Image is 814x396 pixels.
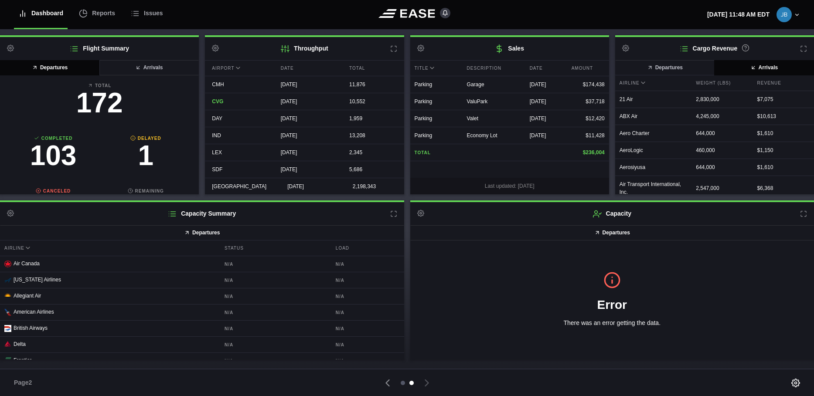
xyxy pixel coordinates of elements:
div: Date [525,61,567,76]
b: N/A [336,261,400,267]
div: 644,000 [691,159,753,176]
b: N/A [225,342,325,348]
div: Last updated: [DATE] [410,178,609,194]
div: Parking [415,81,458,88]
div: $ 10,613 [757,112,810,120]
div: ABX Air [615,108,691,125]
button: Arrivals [99,60,199,75]
b: Remaining [99,188,192,194]
span: Delta [14,341,26,347]
button: Arrivals [714,60,814,75]
b: Canceled [7,188,99,194]
div: Aerosiyusa [615,159,691,176]
div: [DATE] [530,132,563,139]
div: [DATE] [274,144,335,161]
div: Parking [415,132,458,139]
div: Economy Lot [467,132,521,139]
a: Remaining68 [99,188,192,227]
div: [DATE] [274,110,335,127]
a: Canceled0 [7,188,99,227]
span: [US_STATE] Airlines [14,277,61,283]
h2: Throughput [205,37,404,60]
div: Revenue [753,75,814,91]
div: Date [274,61,335,76]
a: Completed103 [7,135,99,174]
div: 460,000 [691,142,753,159]
div: Garage [467,81,521,88]
a: Total172 [7,82,192,121]
div: [DATE] [530,81,563,88]
span: Air Canada [14,261,40,267]
div: 4,245,000 [691,108,753,125]
button: Departures [615,60,715,75]
div: 21 Air [615,91,691,108]
div: $ 1,610 [757,163,810,171]
b: N/A [225,309,325,316]
div: Parking [415,115,458,122]
div: [DATE] [274,127,335,144]
b: N/A [336,342,400,348]
span: Page 2 [14,378,36,387]
span: Allegiant Air [14,293,41,299]
div: Description [463,61,525,76]
div: $ 7,075 [757,95,810,103]
div: Load [331,240,404,256]
div: Parking [415,98,458,105]
div: $37,718 [572,98,605,105]
span: Frontier [14,357,31,363]
div: Status [220,240,329,256]
div: [DATE] [274,76,335,93]
h3: 172 [7,89,192,117]
div: Aero Charter [615,125,691,142]
div: 13,208 [342,127,404,144]
span: CVG [212,98,223,105]
b: Total [415,149,458,156]
div: $236,004 [572,149,605,156]
div: LEX [205,144,266,161]
div: SDF [205,161,266,178]
h2: Sales [410,37,609,60]
b: N/A [225,277,325,284]
div: IND [205,127,266,144]
div: $174,438 [572,81,605,88]
div: 1,959 [342,110,404,127]
b: N/A [225,261,325,267]
h3: 103 [7,142,99,169]
p: There was an error getting the data. [424,318,800,328]
div: CMH [205,76,266,93]
div: $ 1,610 [757,129,810,137]
h2: Cargo Revenue [615,37,814,60]
div: Amount [567,61,609,76]
span: American Airlines [14,309,54,315]
div: 2,830,000 [691,91,753,108]
img: 74ad5be311c8ae5b007de99f4e979312 [777,7,792,22]
div: 11,876 [342,76,404,93]
div: $ 6,368 [757,184,810,192]
div: $11,428 [572,132,605,139]
div: $12,420 [572,115,605,122]
div: ValuPark [467,98,521,105]
div: Title [410,61,463,76]
div: [DATE] [274,93,335,110]
b: N/A [336,309,400,316]
b: Total [7,82,192,89]
b: N/A [336,277,400,284]
a: Delayed1 [99,135,192,174]
b: N/A [225,325,325,332]
div: [DATE] [280,178,339,195]
b: N/A [336,293,400,300]
div: Air Transport International, Inc. [615,176,691,200]
div: [GEOGRAPHIC_DATA] [205,178,273,195]
div: 10,552 [342,93,404,110]
div: 5,686 [342,161,404,178]
b: N/A [225,293,325,300]
div: Valet [467,115,521,122]
span: British Airways [14,325,48,331]
div: AeroLogic [615,142,691,159]
div: 644,000 [691,125,753,142]
div: [DATE] [530,98,563,105]
b: Completed [7,135,99,142]
b: Delayed [99,135,192,142]
div: Airline [615,75,691,91]
div: 2,198,343 [346,178,404,195]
